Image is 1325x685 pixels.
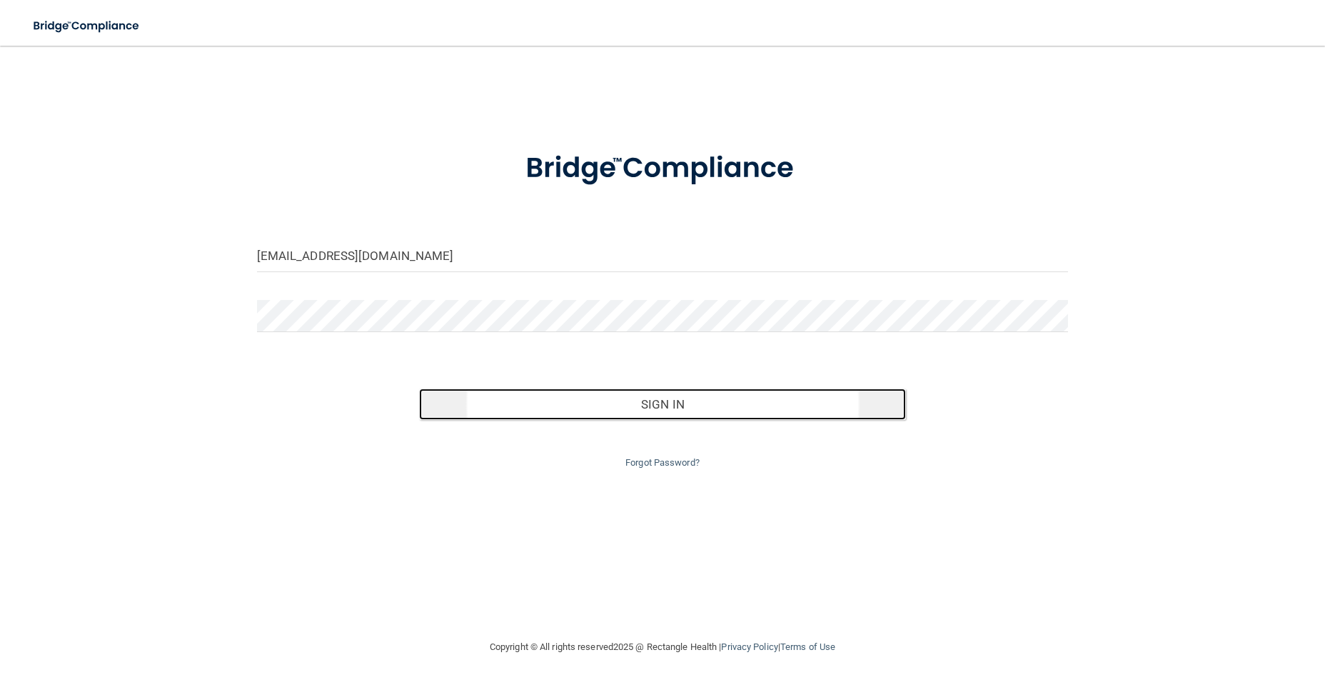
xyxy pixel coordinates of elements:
[780,641,835,652] a: Terms of Use
[625,457,700,468] a: Forgot Password?
[257,240,1069,272] input: Email
[419,389,906,420] button: Sign In
[721,641,777,652] a: Privacy Policy
[21,11,153,41] img: bridge_compliance_login_screen.278c3ca4.svg
[496,131,829,206] img: bridge_compliance_login_screen.278c3ca4.svg
[402,624,923,670] div: Copyright © All rights reserved 2025 @ Rectangle Health | |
